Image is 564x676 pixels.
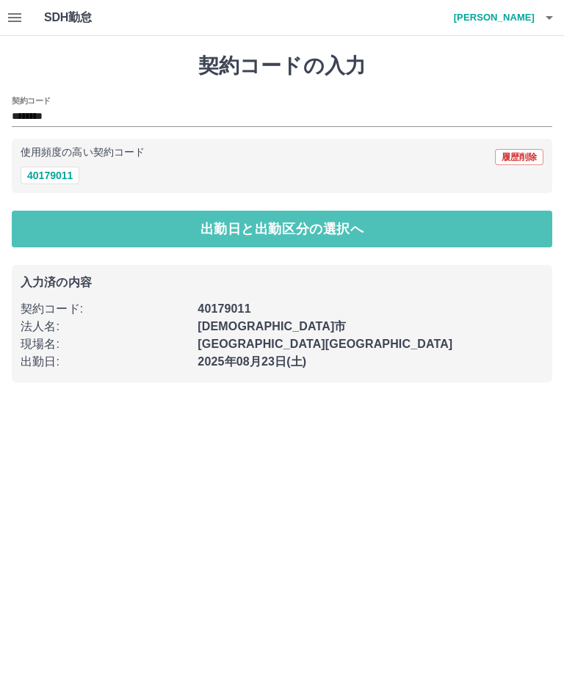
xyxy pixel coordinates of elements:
button: 履歴削除 [495,149,543,165]
p: 入力済の内容 [21,277,543,288]
p: 使用頻度の高い契約コード [21,148,145,158]
h2: 契約コード [12,95,51,106]
p: 契約コード : [21,300,189,318]
b: [GEOGRAPHIC_DATA][GEOGRAPHIC_DATA] [198,338,452,350]
p: 出勤日 : [21,353,189,371]
button: 出勤日と出勤区分の選択へ [12,211,552,247]
p: 現場名 : [21,335,189,353]
button: 40179011 [21,167,79,184]
b: 2025年08月23日(土) [198,355,306,368]
h1: 契約コードの入力 [12,54,552,79]
p: 法人名 : [21,318,189,335]
b: [DEMOGRAPHIC_DATA]市 [198,320,346,332]
b: 40179011 [198,302,250,315]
